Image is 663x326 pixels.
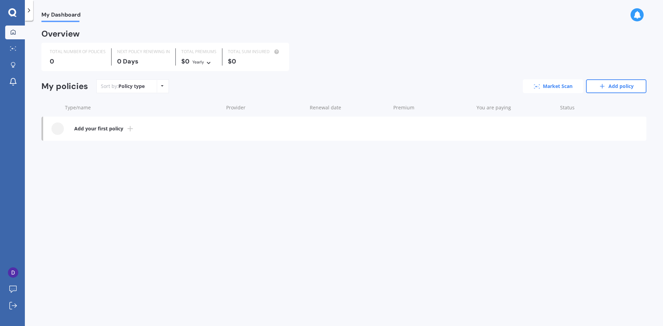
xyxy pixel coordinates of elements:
[74,125,123,132] b: Add your first policy
[41,81,88,91] div: My policies
[560,104,612,111] div: Status
[228,48,281,55] div: TOTAL SUM INSURED
[117,48,170,55] div: NEXT POLICY RENEWING IN
[117,58,170,65] div: 0 Days
[41,30,80,37] div: Overview
[523,79,583,93] a: Market Scan
[50,58,106,65] div: 0
[43,117,646,141] a: Add your first policy
[101,83,145,90] div: Sort by:
[192,59,204,66] div: Yearly
[118,83,145,90] div: Policy type
[65,104,221,111] div: Type/name
[310,104,388,111] div: Renewal date
[50,48,106,55] div: TOTAL NUMBER OF POLICIES
[586,79,646,93] a: Add policy
[226,104,304,111] div: Provider
[228,58,281,65] div: $0
[8,267,18,278] img: ACg8ocLOsxiBJQoYLoRJmGEfzkxkEpS7PS0ln6Dgo3d3DqwZ8Lod=s96-c
[393,104,471,111] div: Premium
[477,104,555,111] div: You are paying
[181,48,217,55] div: TOTAL PREMIUMS
[41,11,80,21] span: My Dashboard
[181,58,217,66] div: $0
